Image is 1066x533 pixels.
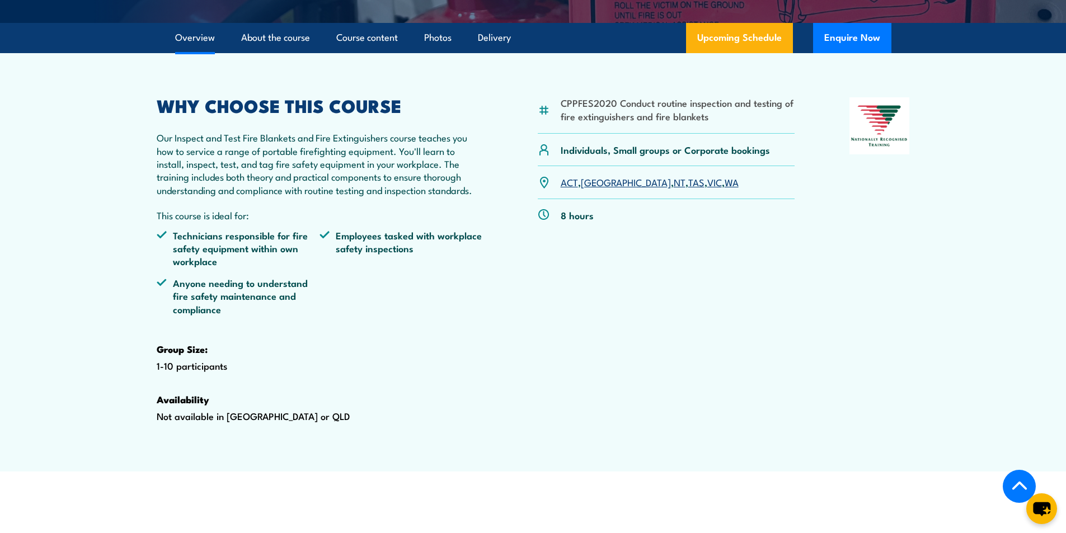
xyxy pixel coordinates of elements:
[157,209,483,221] p: This course is ideal for:
[336,23,398,53] a: Course content
[1026,493,1057,524] button: chat-button
[241,23,310,53] a: About the course
[561,176,739,188] p: , , , , ,
[157,229,320,268] li: Technicians responsible for fire safety equipment within own workplace
[157,276,320,315] li: Anyone needing to understand fire safety maintenance and compliance
[478,23,511,53] a: Delivery
[561,96,795,122] li: CPPFES2020 Conduct routine inspection and testing of fire extinguishers and fire blankets
[424,23,452,53] a: Photos
[157,131,483,196] p: Our Inspect and Test Fire Blankets and Fire Extinguishers course teaches you how to service a ran...
[688,175,705,188] a: TAS
[175,23,215,53] a: Overview
[725,175,739,188] a: WA
[157,97,483,458] div: 1-10 participants Not available in [GEOGRAPHIC_DATA] or QLD
[849,97,910,154] img: Nationally Recognised Training logo.
[320,229,483,268] li: Employees tasked with workplace safety inspections
[581,175,671,188] a: [GEOGRAPHIC_DATA]
[674,175,685,188] a: NT
[561,209,594,221] p: 8 hours
[707,175,722,188] a: VIC
[686,23,793,53] a: Upcoming Schedule
[157,97,483,113] h2: WHY CHOOSE THIS COURSE
[561,143,770,156] p: Individuals, Small groups or Corporate bookings
[157,392,209,407] strong: Availability
[813,23,891,53] button: Enquire Now
[157,342,208,356] strong: Group Size:
[561,175,578,188] a: ACT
